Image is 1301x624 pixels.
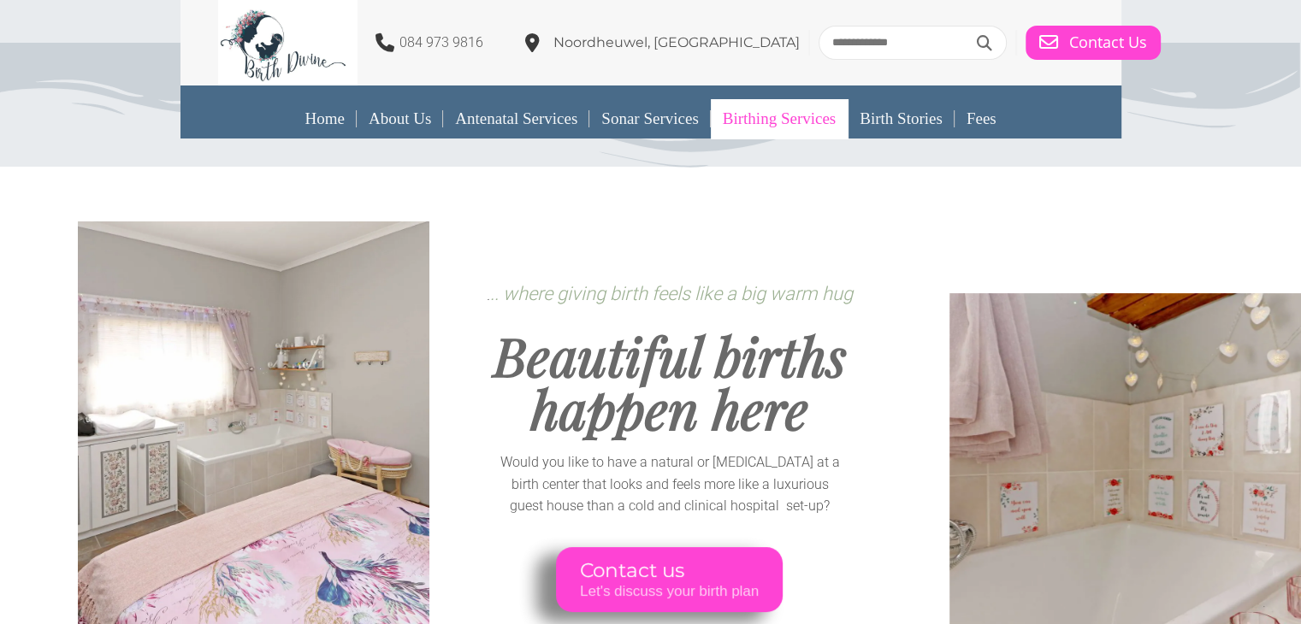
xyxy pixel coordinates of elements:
[581,559,760,583] span: Contact us
[499,451,843,517] p: Would you like to have a natural or [MEDICAL_DATA] at a birth center that looks and feels more li...
[955,99,1008,138] a: Fees
[357,99,443,138] a: About Us
[848,99,955,138] a: Birth Stories
[443,99,589,138] a: Antenatal Services
[711,99,848,138] a: Birthing Services
[557,547,784,612] a: Contact us Let's discuss your birth plan
[553,34,800,50] span: Noordheuwel, [GEOGRAPHIC_DATA]
[1026,26,1161,60] a: Contact Us
[494,320,847,444] span: Beautiful births happen here
[490,283,853,304] span: .. where giving birth feels like a big warm hug
[293,99,356,138] a: Home
[1069,33,1147,52] span: Contact Us
[581,583,760,600] span: Let's discuss your birth plan
[589,99,710,138] a: Sonar Services
[399,32,483,54] p: 084 973 9816
[487,287,853,303] span: .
